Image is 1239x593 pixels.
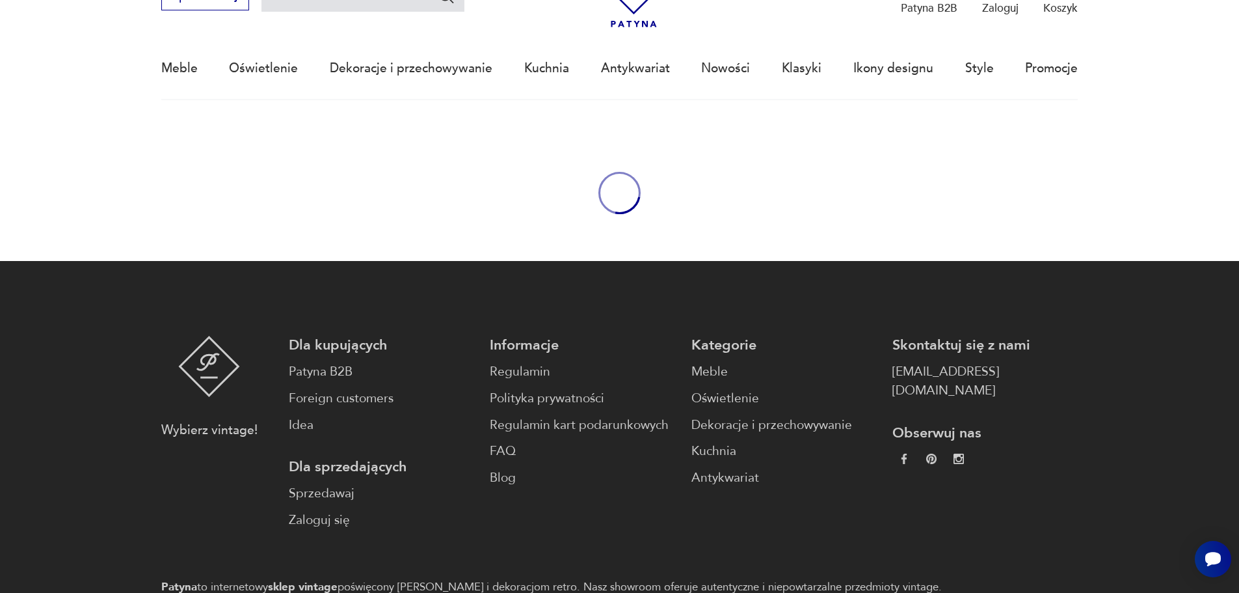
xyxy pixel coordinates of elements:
a: Antykwariat [691,469,877,488]
a: [EMAIL_ADDRESS][DOMAIN_NAME] [892,363,1078,400]
p: Obserwuj nas [892,424,1078,443]
a: Kuchnia [524,38,569,98]
p: Zaloguj [982,1,1019,16]
a: Kuchnia [691,442,877,461]
a: Oświetlenie [691,389,877,408]
a: Meble [161,38,198,98]
img: c2fd9cf7f39615d9d6839a72ae8e59e5.webp [953,454,964,464]
a: Antykwariat [601,38,670,98]
img: 37d27d81a828e637adc9f9cb2e3d3a8a.webp [926,454,937,464]
a: Dekoracje i przechowywanie [691,416,877,435]
a: Patyna B2B [289,363,474,381]
iframe: Smartsupp widget button [1195,541,1231,577]
p: Skontaktuj się z nami [892,336,1078,355]
a: Dekoracje i przechowywanie [330,38,492,98]
a: Sprzedawaj [289,484,474,503]
p: Dla sprzedających [289,458,474,476]
img: Patyna - sklep z meblami i dekoracjami vintage [178,336,240,397]
a: Zaloguj się [289,511,474,530]
a: Nowości [701,38,750,98]
a: Meble [691,363,877,381]
a: Promocje [1025,38,1078,98]
a: Regulamin kart podarunkowych [490,416,675,435]
a: Polityka prywatności [490,389,675,408]
a: Klasyki [782,38,821,98]
a: Idea [289,416,474,435]
a: Oświetlenie [229,38,298,98]
p: Kategorie [691,336,877,355]
a: Blog [490,469,675,488]
a: Ikony designu [853,38,933,98]
a: Style [965,38,994,98]
p: Koszyk [1043,1,1078,16]
img: da9060093f698e4c3cedc1453eec5031.webp [899,454,909,464]
a: FAQ [490,442,675,461]
p: Wybierz vintage! [161,421,258,440]
a: Foreign customers [289,389,474,408]
p: Patyna B2B [901,1,957,16]
p: Dla kupujących [289,336,474,355]
a: Regulamin [490,363,675,381]
p: Informacje [490,336,675,355]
